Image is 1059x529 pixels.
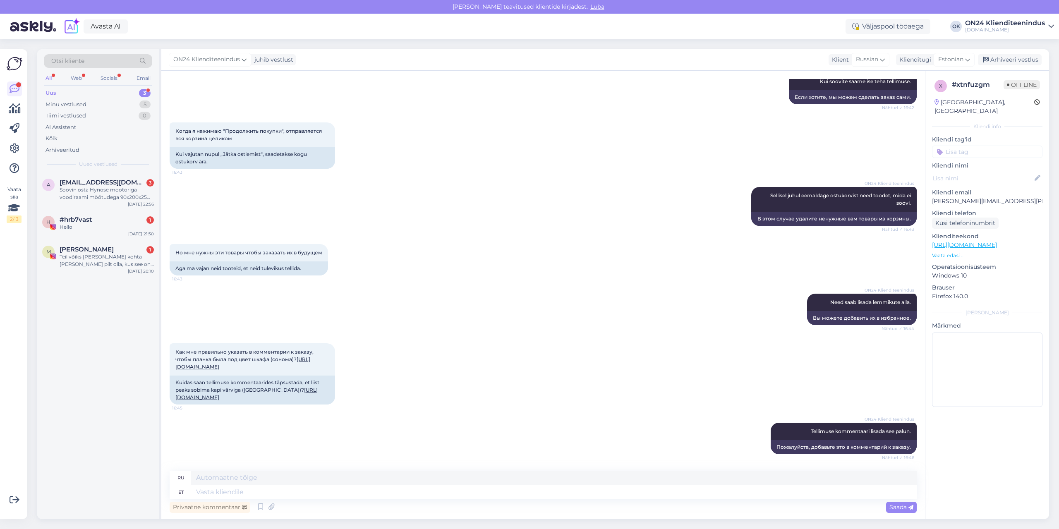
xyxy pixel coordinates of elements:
[932,174,1033,183] input: Lisa nimi
[771,440,917,454] div: Пожалуйста, добавьте это в комментарий к заказу.
[932,283,1042,292] p: Brauser
[146,216,154,224] div: 1
[829,55,849,64] div: Klient
[84,19,128,34] a: Avasta AI
[60,246,114,253] span: Maarja Lenk
[173,55,240,64] span: ON24 Klienditeenindus
[1004,80,1040,89] span: Offline
[47,182,50,188] span: a
[170,147,335,169] div: Kui vajutan nupul „Jätka ostlemist“, saadetakse kogu ostukorv ära.
[172,276,203,282] span: 16:43
[932,292,1042,301] p: Firefox 140.0
[175,128,323,141] span: Когда я нажимаю "Продолжить покупки", отправляется вся корзина целиком
[99,73,119,84] div: Socials
[172,169,203,175] span: 16:43
[7,215,22,223] div: 2 / 3
[146,246,154,254] div: 1
[139,89,151,97] div: 3
[932,188,1042,197] p: Kliendi email
[882,455,914,461] span: Nähtud ✓ 16:46
[172,405,203,411] span: 16:45
[965,20,1045,26] div: ON24 Klienditeenindus
[7,56,22,72] img: Askly Logo
[882,326,914,332] span: Nähtud ✓ 16:44
[170,502,250,513] div: Privaatne kommentaar
[789,90,917,104] div: Если хотите, мы можем сделать заказ сами.
[939,83,942,89] span: x
[135,73,152,84] div: Email
[46,112,86,120] div: Tiimi vestlused
[934,98,1034,115] div: [GEOGRAPHIC_DATA], [GEOGRAPHIC_DATA]
[146,179,154,187] div: 3
[965,20,1054,33] a: ON24 Klienditeenindus[DOMAIN_NAME]
[932,209,1042,218] p: Kliendi telefon
[46,89,56,97] div: Uus
[846,19,930,34] div: Väljaspool tööaega
[950,21,962,32] div: OK
[952,80,1004,90] div: # xtnfuzgm
[46,146,79,154] div: Arhiveeritud
[889,503,913,511] span: Saada
[856,55,878,64] span: Russian
[932,309,1042,316] div: [PERSON_NAME]
[932,135,1042,144] p: Kliendi tag'id
[865,287,914,293] span: ON24 Klienditeenindus
[128,268,154,274] div: [DATE] 20:10
[46,249,51,255] span: M
[128,231,154,237] div: [DATE] 21:30
[170,376,335,405] div: Kuidas saan tellimuse kommentaarides täpsustada, et liist peaks sobima kapi värviga ([GEOGRAPHIC_...
[932,161,1042,170] p: Kliendi nimi
[44,73,53,84] div: All
[177,471,184,485] div: ru
[932,321,1042,330] p: Märkmed
[807,311,917,325] div: Вы можете добавить их в избранное.
[932,271,1042,280] p: Windows 10
[7,186,22,223] div: Vaata siia
[60,179,146,186] span: airea@hotmail.com
[865,180,914,187] span: ON24 Klienditeenindus
[60,216,92,223] span: #hrb7vast
[46,219,50,225] span: h
[932,197,1042,206] p: [PERSON_NAME][EMAIL_ADDRESS][PERSON_NAME][DOMAIN_NAME]
[978,54,1042,65] div: Arhiveeri vestlus
[830,299,911,305] span: Need saab lisada lemmikute alla.
[932,232,1042,241] p: Klienditeekond
[820,78,911,84] span: Kui soovite saame ise teha tellimuse.
[46,101,86,109] div: Minu vestlused
[60,223,154,231] div: Hello
[60,186,154,201] div: Soovin osta Hynose mootoriga voodiraami mõõtudega 90x200x25 cm
[882,105,914,111] span: Nähtud ✓ 16:42
[965,26,1045,33] div: [DOMAIN_NAME]
[46,123,76,132] div: AI Assistent
[139,112,151,120] div: 0
[175,249,322,256] span: Но мне нужны эти товары чтобы заказать их в будущем
[751,212,917,226] div: В этом случае удалите ненужные вам товары из корзины.
[938,55,963,64] span: Estonian
[51,57,84,65] span: Otsi kliente
[811,428,911,434] span: Tellimuse kommentaari lisada see palun.
[139,101,151,109] div: 5
[175,349,315,370] span: Как мне правильно указать в комментарии к заказу, чтобы планка была под цвет шкафа (сонома)?
[932,218,999,229] div: Küsi telefoninumbrit
[865,416,914,422] span: ON24 Klienditeenindus
[932,241,997,249] a: [URL][DOMAIN_NAME]
[63,18,80,35] img: explore-ai
[60,253,154,268] div: Teil võiks [PERSON_NAME] kohta [PERSON_NAME] pilt olla, kus see on kokkupandud, ümmargune. Mõõdup...
[170,261,328,275] div: Aga ma vajan neid tooteid, et neid tulevikus tellida.
[882,226,914,232] span: Nähtud ✓ 16:43
[79,160,117,168] span: Uued vestlused
[46,134,58,143] div: Kõik
[770,192,912,206] span: Sellisel juhul eemaldage ostukorvist need toodet, mida ei soovi.
[932,252,1042,259] p: Vaata edasi ...
[251,55,293,64] div: juhib vestlust
[588,3,607,10] span: Luba
[69,73,84,84] div: Web
[932,123,1042,130] div: Kliendi info
[932,146,1042,158] input: Lisa tag
[932,263,1042,271] p: Operatsioonisüsteem
[178,485,184,499] div: et
[896,55,931,64] div: Klienditugi
[128,201,154,207] div: [DATE] 22:56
